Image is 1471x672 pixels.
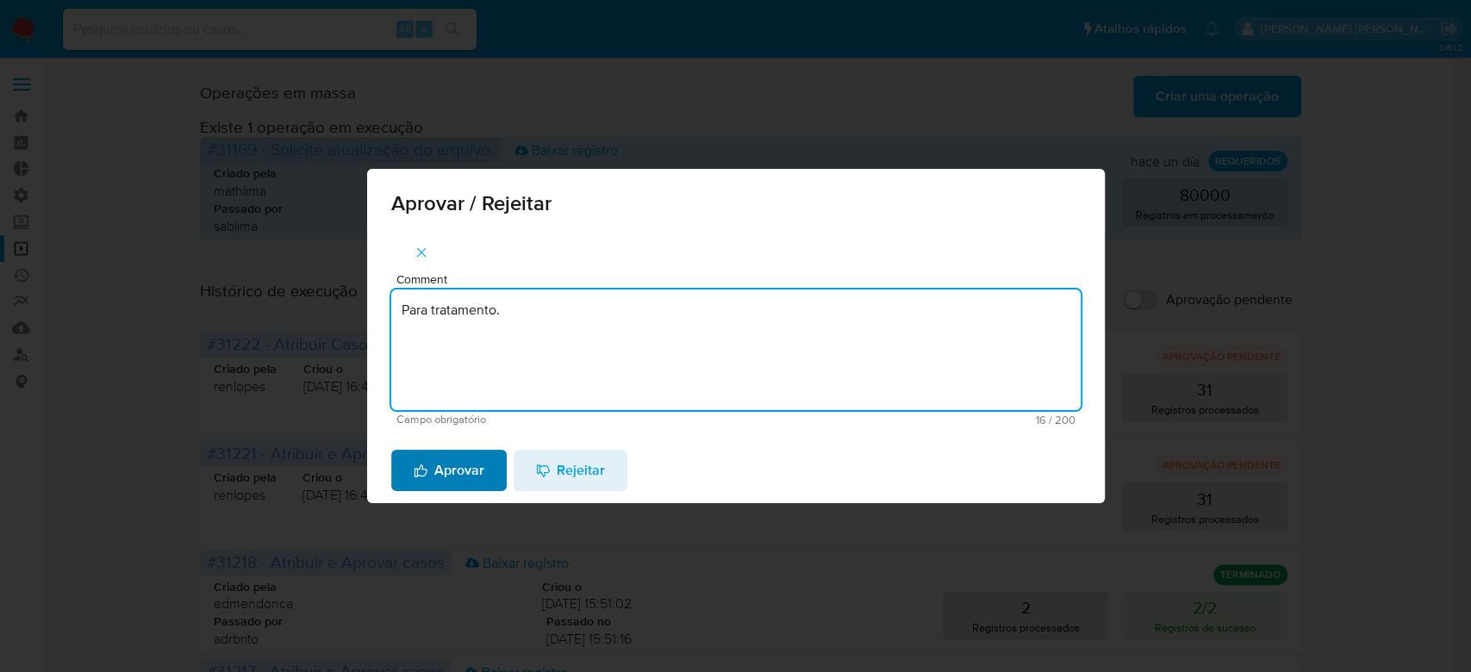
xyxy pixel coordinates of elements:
[736,414,1075,426] span: Máximo 200 caracteres
[396,273,1086,286] span: Comment
[396,414,736,426] span: Campo obrigatório
[414,451,484,489] span: Aprovar
[391,450,507,491] button: Aprovar
[391,193,1081,214] span: Aprovar / Rejeitar
[536,451,605,489] span: Rejeitar
[391,289,1081,410] textarea: Para tratamento.
[514,450,627,491] button: Rejeitar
